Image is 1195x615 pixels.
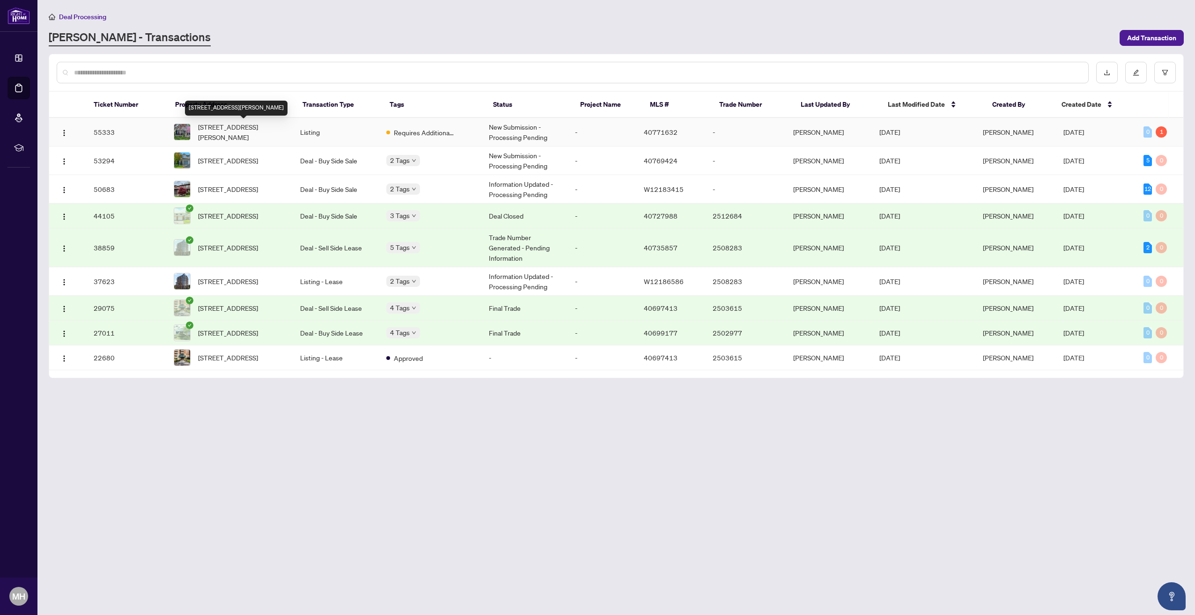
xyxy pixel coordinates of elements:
span: [STREET_ADDRESS] [198,211,258,221]
div: 1 [1156,126,1167,138]
div: 0 [1156,155,1167,166]
td: 38859 [86,228,167,267]
div: 0 [1143,327,1152,338]
span: 5 Tags [390,242,410,253]
button: Logo [57,182,72,197]
th: Property Address [168,92,295,118]
div: 0 [1143,126,1152,138]
td: Trade Number Generated - Pending Information [481,228,568,267]
td: 2503615 [705,345,786,370]
span: [STREET_ADDRESS] [198,184,258,194]
td: 22680 [86,345,167,370]
span: W12183415 [644,185,684,193]
span: W12186586 [644,277,684,286]
td: Deal - Buy Side Sale [293,204,379,228]
span: [DATE] [879,277,900,286]
div: 0 [1156,242,1167,253]
td: New Submission - Processing Pending [481,146,568,175]
span: [STREET_ADDRESS][PERSON_NAME] [198,122,285,142]
td: [PERSON_NAME] [786,267,872,296]
span: [DATE] [879,304,900,312]
span: down [412,330,416,335]
td: - [568,267,636,296]
span: check-circle [186,205,193,212]
span: Deal Processing [59,13,106,21]
th: Created By [985,92,1055,118]
td: 2512684 [705,204,786,228]
img: thumbnail-img [174,240,190,256]
th: Trade Number [712,92,793,118]
td: Information Updated - Processing Pending [481,175,568,204]
td: Final Trade [481,296,568,321]
span: [PERSON_NAME] [983,329,1033,337]
th: Transaction Type [295,92,382,118]
span: [DATE] [879,185,900,193]
button: Logo [57,325,72,340]
th: Ticket Number [86,92,168,118]
td: - [705,175,786,204]
button: Logo [57,240,72,255]
span: 2 Tags [390,155,410,166]
td: [PERSON_NAME] [786,228,872,267]
div: 0 [1156,302,1167,314]
img: Logo [60,186,68,194]
td: - [568,175,636,204]
span: Created Date [1062,99,1101,110]
td: 2508283 [705,267,786,296]
td: Deal Closed [481,204,568,228]
td: - [481,345,568,370]
span: 40697413 [644,304,678,312]
span: Requires Additional Docs [394,127,455,138]
span: [DATE] [1063,329,1084,337]
td: - [568,204,636,228]
button: edit [1125,62,1147,83]
span: filter [1162,69,1168,76]
span: down [412,187,416,191]
img: thumbnail-img [174,153,190,168]
td: 55333 [86,118,167,146]
td: 2503615 [705,296,786,321]
td: Listing - Lease [293,345,379,370]
span: 40699177 [644,329,678,337]
img: Logo [60,158,68,165]
td: [PERSON_NAME] [786,175,872,204]
td: Information Updated - Processing Pending [481,267,568,296]
td: - [568,296,636,321]
span: [DATE] [1063,156,1084,165]
span: down [412,213,416,218]
img: Logo [60,129,68,137]
div: 0 [1156,210,1167,221]
th: MLS # [642,92,712,118]
td: [PERSON_NAME] [786,204,872,228]
td: Deal - Sell Side Lease [293,296,379,321]
img: thumbnail-img [174,300,190,316]
span: check-circle [186,236,193,244]
div: 2 [1143,242,1152,253]
td: 29075 [86,296,167,321]
button: filter [1154,62,1176,83]
th: Last Updated By [793,92,880,118]
td: - [568,345,636,370]
span: 40769424 [644,156,678,165]
div: 0 [1143,210,1152,221]
td: Deal - Sell Side Lease [293,228,379,267]
img: Logo [60,278,68,286]
span: 2 Tags [390,183,410,194]
span: 2 Tags [390,276,410,286]
button: Logo [57,208,72,223]
td: Listing [293,118,379,146]
img: Logo [60,330,68,337]
span: [PERSON_NAME] [983,353,1033,362]
span: MH [12,590,25,603]
td: - [705,118,786,146]
th: Tags [382,92,486,118]
td: 37623 [86,267,167,296]
span: 40697413 [644,353,678,362]
div: 12 [1143,183,1152,195]
span: [DATE] [1063,212,1084,220]
img: Logo [60,305,68,313]
button: Logo [57,153,72,168]
button: Logo [57,350,72,365]
span: 40735857 [644,243,678,252]
span: Last Modified Date [888,99,945,110]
